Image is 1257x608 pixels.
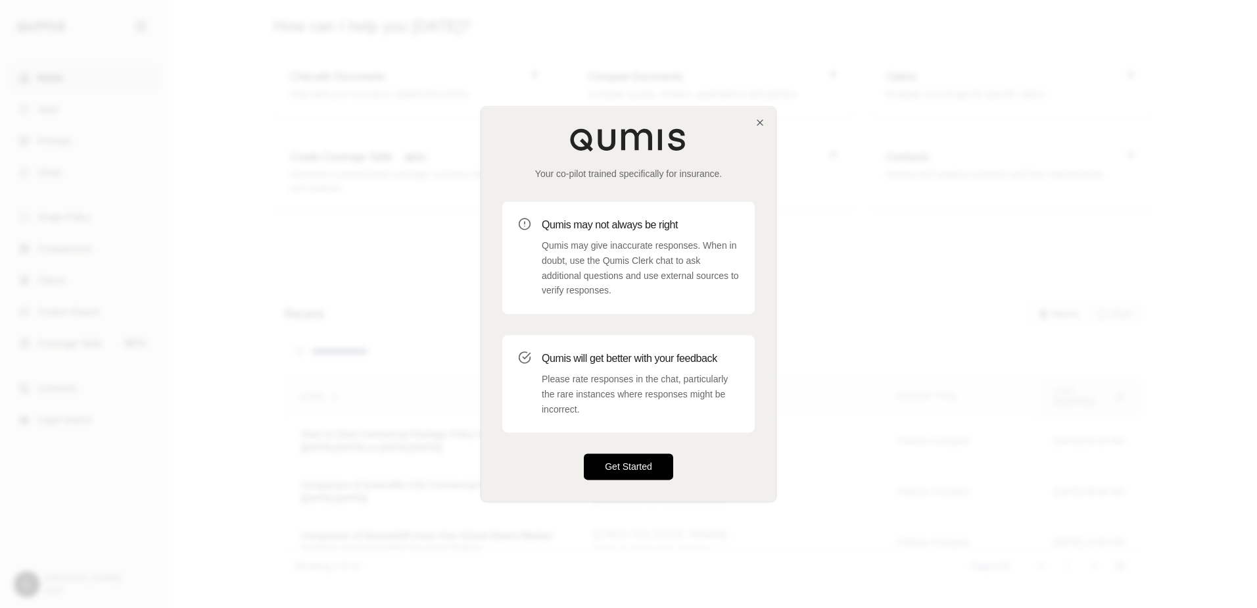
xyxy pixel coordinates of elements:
p: Qumis may give inaccurate responses. When in doubt, use the Qumis Clerk chat to ask additional qu... [542,238,739,298]
img: Qumis Logo [569,128,688,151]
h3: Qumis will get better with your feedback [542,351,739,367]
h3: Qumis may not always be right [542,217,739,233]
p: Your co-pilot trained specifically for insurance. [502,167,755,180]
p: Please rate responses in the chat, particularly the rare instances where responses might be incor... [542,372,739,417]
button: Get Started [584,454,673,480]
